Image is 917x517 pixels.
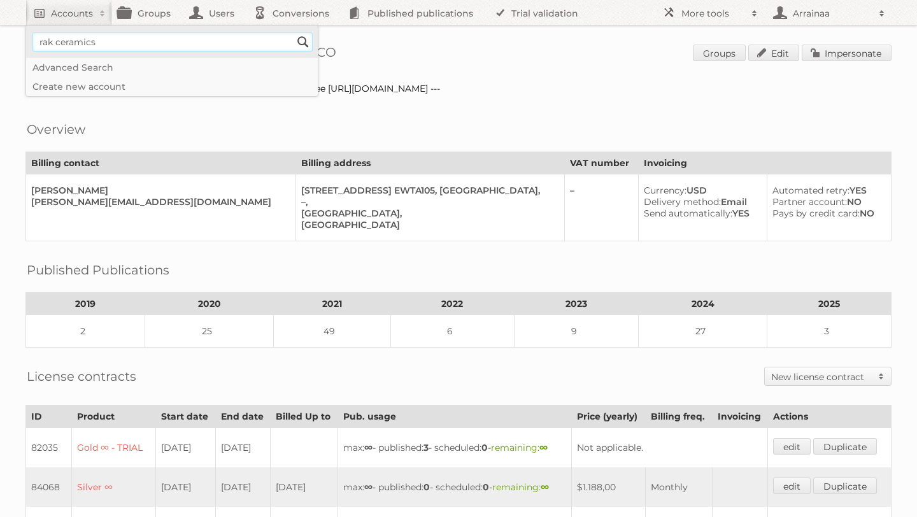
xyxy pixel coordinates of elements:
[515,315,639,348] td: 9
[767,293,892,315] th: 2025
[271,467,338,507] td: [DATE]
[26,77,318,96] a: Create new account
[813,478,877,494] a: Duplicate
[145,315,274,348] td: 25
[215,406,271,428] th: End date
[767,315,892,348] td: 3
[638,293,767,315] th: 2024
[338,467,572,507] td: max: - published: - scheduled: -
[27,260,169,280] h2: Published Publications
[26,428,72,468] td: 82035
[423,481,430,493] strong: 0
[565,152,639,174] th: VAT number
[26,467,72,507] td: 84068
[639,152,892,174] th: Invoicing
[364,442,373,453] strong: ∞
[539,442,548,453] strong: ∞
[768,406,892,428] th: Actions
[645,467,712,507] td: Monthly
[748,45,799,61] a: Edit
[390,315,515,348] td: 6
[274,293,390,315] th: 2021
[765,367,891,385] a: New license contract
[294,32,313,52] input: Search
[26,315,145,348] td: 2
[644,208,757,219] div: YES
[565,174,639,241] td: –
[492,481,549,493] span: remaining:
[274,315,390,348] td: 49
[51,7,93,20] h2: Accounts
[693,45,746,61] a: Groups
[771,371,872,383] h2: New license contract
[772,185,881,196] div: YES
[31,196,285,208] div: [PERSON_NAME][EMAIL_ADDRESS][DOMAIN_NAME]
[338,428,572,468] td: max: - published: - scheduled: -
[644,185,757,196] div: USD
[644,208,732,219] span: Send automatically:
[338,406,572,428] th: Pub. usage
[26,293,145,315] th: 2019
[215,467,271,507] td: [DATE]
[790,7,872,20] h2: Arrainaa
[572,428,768,468] td: Not applicable.
[491,442,548,453] span: remaining:
[772,208,860,219] span: Pays by credit card:
[772,208,881,219] div: NO
[813,438,877,455] a: Duplicate
[644,185,686,196] span: Currency:
[772,185,849,196] span: Automated retry:
[572,406,645,428] th: Price (yearly)
[155,467,215,507] td: [DATE]
[25,45,892,64] h1: Account 72584: Danube Building Materials FZCO
[515,293,639,315] th: 2023
[31,185,285,196] div: [PERSON_NAME]
[872,367,891,385] span: Toggle
[25,83,892,94] div: --- Contract 89486 ended early because of non-payment. Please see [URL][DOMAIN_NAME] ---
[72,467,156,507] td: Silver ∞
[26,152,296,174] th: Billing contact
[155,428,215,468] td: [DATE]
[27,367,136,386] h2: License contracts
[390,293,515,315] th: 2022
[638,315,767,348] td: 27
[301,208,554,219] div: [GEOGRAPHIC_DATA],
[72,428,156,468] td: Gold ∞ - TRIAL
[772,196,847,208] span: Partner account:
[364,481,373,493] strong: ∞
[271,406,338,428] th: Billed Up to
[644,196,721,208] span: Delivery method:
[681,7,745,20] h2: More tools
[72,406,156,428] th: Product
[26,406,72,428] th: ID
[712,406,768,428] th: Invoicing
[301,219,554,230] div: [GEOGRAPHIC_DATA]
[645,406,712,428] th: Billing freq.
[423,442,429,453] strong: 3
[301,196,554,208] div: –,
[483,481,489,493] strong: 0
[301,185,554,196] div: [STREET_ADDRESS] EWTA105, [GEOGRAPHIC_DATA],
[27,120,85,139] h2: Overview
[802,45,892,61] a: Impersonate
[572,467,645,507] td: $1.188,00
[481,442,488,453] strong: 0
[296,152,565,174] th: Billing address
[773,478,811,494] a: edit
[772,196,881,208] div: NO
[155,406,215,428] th: Start date
[145,293,274,315] th: 2020
[26,58,318,77] a: Advanced Search
[773,438,811,455] a: edit
[541,481,549,493] strong: ∞
[644,196,757,208] div: Email
[215,428,271,468] td: [DATE]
